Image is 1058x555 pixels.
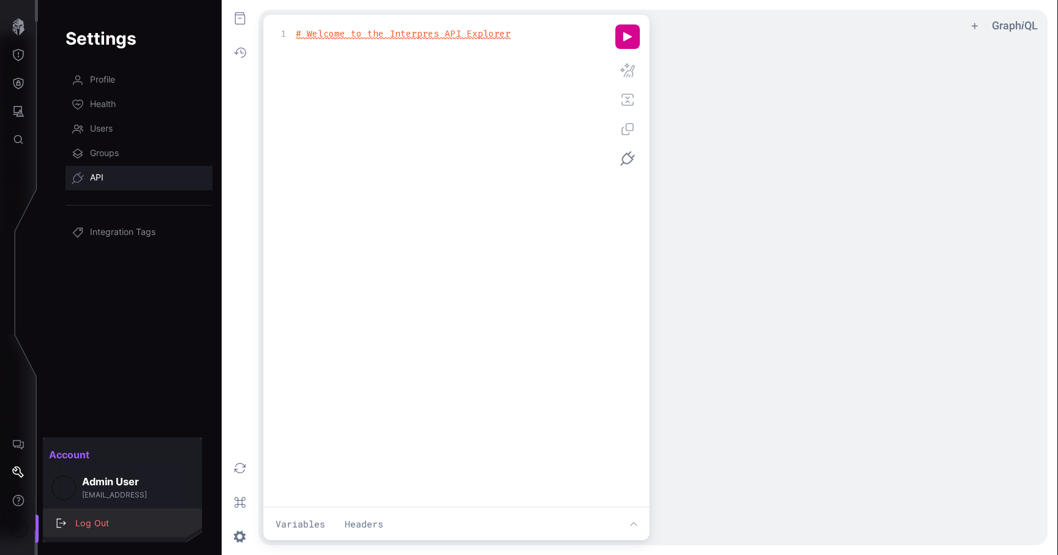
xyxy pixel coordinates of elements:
[69,516,189,531] div: Log Out
[82,475,147,488] h3: Admin User
[43,442,202,467] h2: Account
[82,490,147,499] span: [EMAIL_ADDRESS]
[43,509,202,537] button: Log Out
